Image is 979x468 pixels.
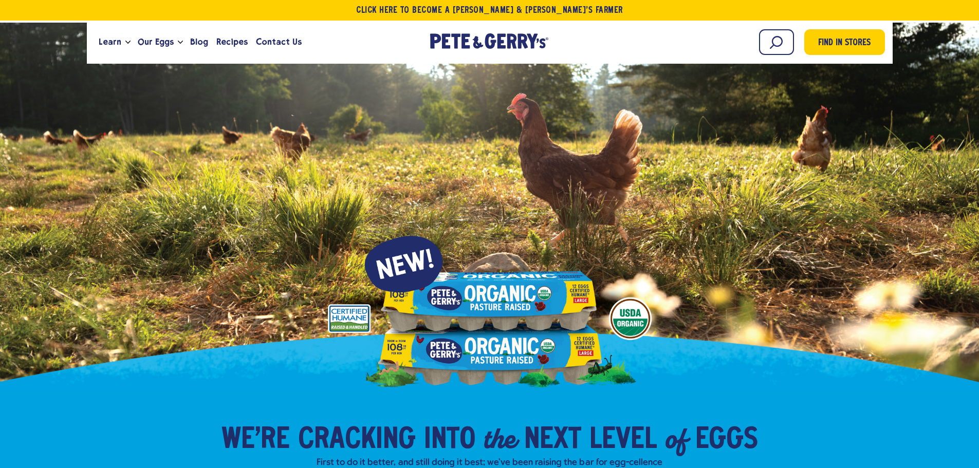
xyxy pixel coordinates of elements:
[695,425,758,456] span: Eggs​
[759,29,794,55] input: Search
[589,425,657,456] span: Level
[524,425,581,456] span: Next
[424,425,475,456] span: into
[178,41,183,44] button: Open the dropdown menu for Our Eggs
[252,28,306,56] a: Contact Us
[484,420,516,457] em: the
[256,35,302,48] span: Contact Us
[99,35,121,48] span: Learn
[212,28,252,56] a: Recipes
[298,425,416,456] span: Cracking
[125,41,131,44] button: Open the dropdown menu for Learn
[138,35,174,48] span: Our Eggs
[221,425,290,456] span: We’re
[95,28,125,56] a: Learn
[665,420,687,457] em: of
[186,28,212,56] a: Blog
[804,29,885,55] a: Find in Stores
[134,28,178,56] a: Our Eggs
[190,35,208,48] span: Blog
[216,35,248,48] span: Recipes
[818,36,871,50] span: Find in Stores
